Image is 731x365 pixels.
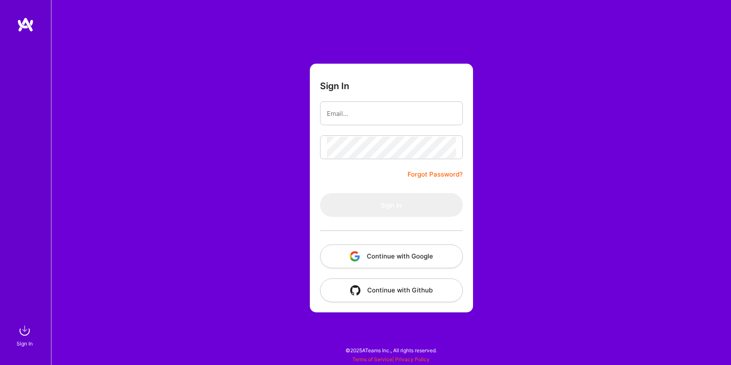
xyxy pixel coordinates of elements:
[17,17,34,32] img: logo
[320,244,463,268] button: Continue with Google
[408,169,463,180] a: Forgot Password?
[18,322,33,348] a: sign inSign In
[395,356,430,362] a: Privacy Policy
[16,322,33,339] img: sign in
[327,103,456,124] input: Email...
[350,285,360,295] img: icon
[320,278,463,302] button: Continue with Github
[320,193,463,217] button: Sign In
[350,251,360,261] img: icon
[51,340,731,361] div: © 2025 ATeams Inc., All rights reserved.
[17,339,33,348] div: Sign In
[352,356,392,362] a: Terms of Service
[352,356,430,362] span: |
[320,81,349,91] h3: Sign In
